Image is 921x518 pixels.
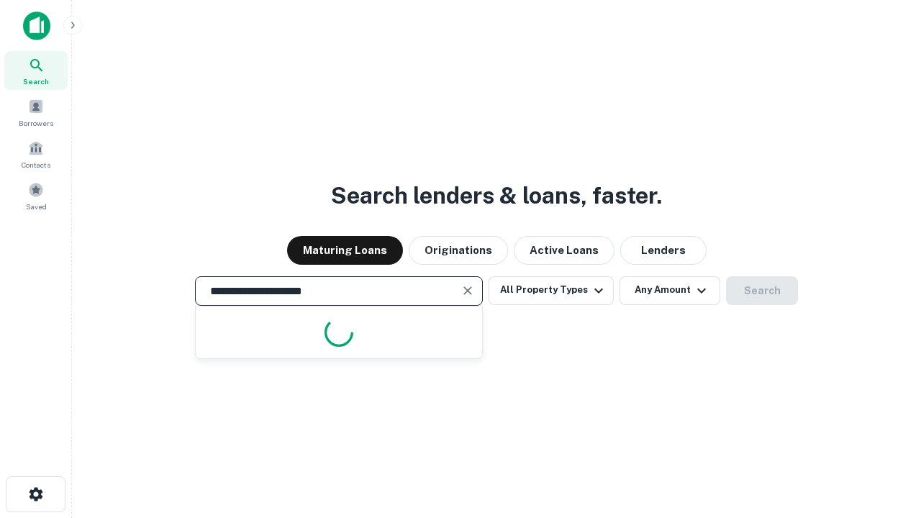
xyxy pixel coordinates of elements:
[19,117,53,129] span: Borrowers
[4,135,68,173] a: Contacts
[23,76,49,87] span: Search
[331,178,662,213] h3: Search lenders & loans, faster.
[458,281,478,301] button: Clear
[287,236,403,265] button: Maturing Loans
[409,236,508,265] button: Originations
[26,201,47,212] span: Saved
[489,276,614,305] button: All Property Types
[23,12,50,40] img: capitalize-icon.png
[22,159,50,171] span: Contacts
[4,93,68,132] a: Borrowers
[849,403,921,472] iframe: Chat Widget
[4,176,68,215] a: Saved
[620,276,720,305] button: Any Amount
[514,236,614,265] button: Active Loans
[4,51,68,90] a: Search
[620,236,707,265] button: Lenders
